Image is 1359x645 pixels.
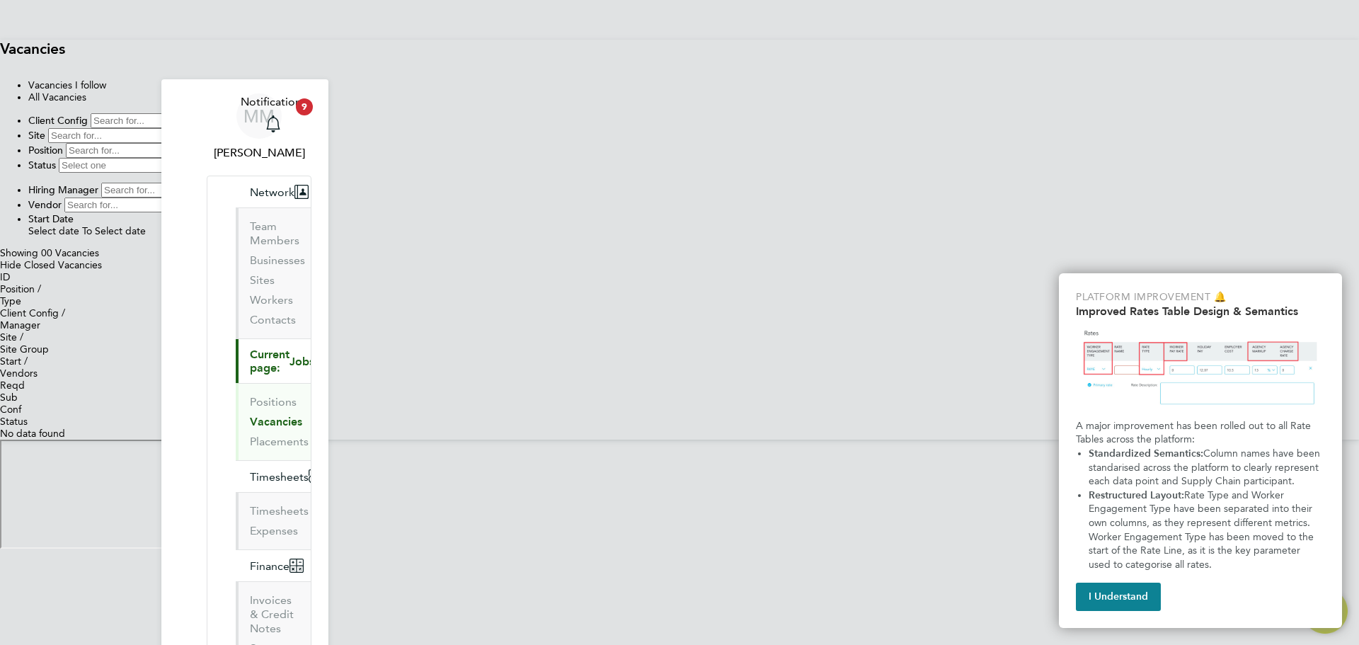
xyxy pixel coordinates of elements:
[28,183,98,196] label: Hiring Manager
[1089,447,1323,487] span: Column names have been standarised across the platform to clearly represent each data point and S...
[250,395,297,409] a: Positions
[296,98,313,115] span: 9
[28,91,1359,103] li: All Vacancies
[28,144,63,156] label: Position
[250,559,289,573] span: Finance
[1089,489,1184,501] strong: Restructured Layout:
[250,253,305,267] a: Businesses
[28,159,56,171] label: Status
[250,185,294,199] span: Network
[91,113,216,128] input: Search for...
[289,355,314,368] span: Jobs
[250,313,296,326] a: Contacts
[1076,419,1325,447] p: A major improvement has been rolled out to all Rate Tables across the platform:
[64,198,190,212] input: Search for...
[82,225,92,237] span: To
[1089,489,1317,571] span: Rate Type and Worker Engagement Type have been separated into their own columns, as they represen...
[1089,447,1203,460] strong: Standardized Semantics:
[1076,304,1325,318] h2: Improved Rates Table Design & Semantics
[41,247,99,259] span: 00 Vacancies
[241,93,306,110] span: Notifications
[1076,583,1161,611] button: I Understand
[28,198,62,211] label: Vendor
[28,129,45,142] label: Site
[250,293,293,307] a: Workers
[59,158,184,173] input: Select one
[207,144,311,161] span: Megan Maclugash
[250,470,309,484] span: Timesheets
[66,143,191,158] input: Search for...
[250,593,294,635] a: Invoices & Credit Notes
[28,212,74,225] label: Start Date
[1076,290,1325,304] p: Platform Improvement 🔔
[250,524,298,537] a: Expenses
[101,183,226,198] input: Search for...
[250,273,275,287] a: Sites
[250,504,309,518] a: Timesheets
[95,225,146,237] span: Select date
[28,225,79,237] span: Select date
[250,219,299,247] a: Team Members
[1076,324,1325,413] img: Updated Rates Table Design & Semantics
[207,93,311,161] a: Go to account details
[48,128,173,143] input: Search for...
[1059,273,1342,628] div: Improved Rate Table Semantics
[250,348,289,375] span: Current page:
[28,79,1359,91] li: Vacancies I follow
[250,415,302,428] a: Vacancies
[28,114,88,127] label: Client Config
[250,435,309,448] a: Placements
